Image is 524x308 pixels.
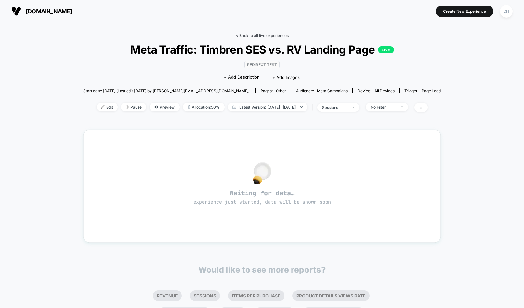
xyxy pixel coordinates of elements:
li: Items Per Purchase [228,290,284,301]
div: No Filter [371,105,396,109]
p: LIVE [378,46,394,53]
span: Edit [97,103,118,111]
img: Visually logo [11,6,21,16]
span: Allocation: 50% [183,103,225,111]
span: | [311,103,317,112]
img: end [401,106,403,108]
button: Create New Experience [436,6,493,17]
span: Preview [150,103,180,111]
span: [DOMAIN_NAME] [26,8,72,15]
span: Meta campaigns [317,88,348,93]
img: calendar [232,105,236,109]
span: other [276,88,286,93]
span: all devices [374,88,395,93]
span: Redirect Test [244,61,280,68]
button: DH [498,5,514,18]
div: Audience: [296,88,348,93]
div: Pages: [261,88,286,93]
li: Product Details Views Rate [292,290,370,301]
img: end [352,107,355,108]
span: Meta Traffic: Timbren SES vs. RV Landing Page [101,43,423,56]
span: Waiting for data… [95,189,429,206]
div: DH [500,5,513,18]
div: sessions [322,105,348,110]
span: Latest Version: [DATE] - [DATE] [228,103,307,111]
img: end [126,105,129,109]
span: + Add Description [224,74,260,80]
img: end [300,106,303,108]
span: experience just started, data will be shown soon [193,199,331,205]
button: [DOMAIN_NAME] [10,6,74,16]
li: Revenue [153,290,182,301]
div: Trigger: [404,88,441,93]
img: no_data [253,162,271,184]
p: Would like to see more reports? [198,265,326,274]
img: edit [101,105,105,109]
a: < Back to all live experiences [236,33,289,38]
span: Pause [121,103,146,111]
img: rebalance [188,105,190,109]
span: Start date: [DATE] (Last edit [DATE] by [PERSON_NAME][EMAIL_ADDRESS][DOMAIN_NAME]) [83,88,250,93]
span: Page Load [422,88,441,93]
li: Sessions [190,290,220,301]
span: Device: [352,88,399,93]
span: + Add Images [272,75,300,80]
